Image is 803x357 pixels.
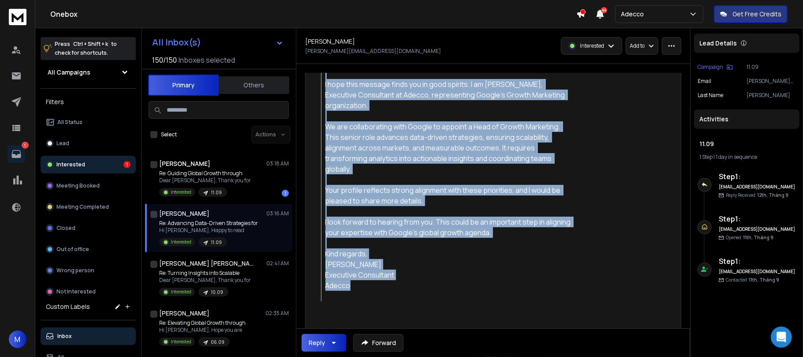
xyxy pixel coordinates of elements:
[56,203,109,210] p: Meeting Completed
[714,5,788,23] button: Get Free Credits
[325,248,575,291] div: Kind regards, [PERSON_NAME] Executive Consultant Adecco
[716,153,757,161] span: 1 day in sequence
[159,220,258,227] p: Re: Advancing Data-Driven Strategies for
[719,226,796,233] h6: [EMAIL_ADDRESS][DOMAIN_NAME]
[148,75,219,96] button: Primary
[699,154,794,161] div: |
[211,289,223,296] p: 10.09
[41,113,136,131] button: All Status
[621,10,647,19] p: Adecco
[305,48,441,55] p: [PERSON_NAME][EMAIL_ADDRESS][DOMAIN_NAME]
[41,262,136,279] button: Wrong person
[699,153,713,161] span: 1 Step
[747,64,796,71] p: 11.09
[145,34,291,51] button: All Inbox(s)
[171,289,191,295] p: Interested
[694,109,799,129] div: Activities
[41,135,136,152] button: Lead
[9,9,26,25] img: logo
[41,96,136,108] h3: Filters
[41,64,136,81] button: All Campaigns
[266,210,289,217] p: 03:16 AM
[57,333,72,340] p: Inbox
[159,319,246,327] p: Re: Elevating Global Growth through
[50,9,576,19] h1: Onebox
[719,184,796,190] h6: [EMAIL_ADDRESS][DOMAIN_NAME]
[699,139,794,148] h1: 11.09
[56,246,89,253] p: Out of office
[41,198,136,216] button: Meeting Completed
[325,79,575,111] div: I hope this message finds you in good spirits. I am [PERSON_NAME], Executive Consultant at Adecco...
[282,190,289,197] div: 1
[159,277,251,284] p: Dear [PERSON_NAME], Thank you for
[159,170,251,177] p: Re: Guiding Global Growth through
[9,331,26,348] button: M
[41,156,136,173] button: Interested1
[159,209,209,218] h1: [PERSON_NAME]
[159,327,246,334] p: Hi [PERSON_NAME], Hope you are
[325,121,575,174] div: We are collaborating with Google to appoint a Head of Growth Marketing. This senior role advances...
[719,268,796,275] h6: [EMAIL_ADDRESS][DOMAIN_NAME]
[732,10,781,19] p: Get Free Credits
[41,327,136,345] button: Inbox
[152,55,177,65] span: 150 / 150
[719,171,796,182] h6: Step 1 :
[771,327,792,348] div: Open Intercom Messenger
[56,140,69,147] p: Lead
[699,39,737,48] p: Lead Details
[56,225,75,232] p: Closed
[56,267,94,274] p: Wrong person
[302,334,346,352] button: Reply
[46,302,90,311] h3: Custom Labels
[41,177,136,195] button: Meeting Booked
[266,160,289,167] p: 03:18 AM
[757,192,788,198] span: 12th, Tháng 9
[698,64,733,71] button: Campaign
[159,177,251,184] p: Dear [PERSON_NAME], Thank you for
[749,277,779,283] span: 11th, Tháng 9
[726,192,788,199] p: Reply Received
[305,37,355,46] h1: [PERSON_NAME]
[48,68,90,77] h1: All Campaigns
[41,241,136,258] button: Out of office
[630,42,645,49] p: Add to
[56,288,96,295] p: Not Interested
[747,78,796,85] p: [PERSON_NAME][EMAIL_ADDRESS][DOMAIN_NAME]
[159,259,256,268] h1: [PERSON_NAME] [PERSON_NAME]
[309,338,325,347] div: Reply
[719,256,796,267] h6: Step 1 :
[56,182,100,189] p: Meeting Booked
[265,310,289,317] p: 02:35 AM
[7,145,25,163] a: 1
[747,92,796,99] p: [PERSON_NAME]
[726,277,779,283] p: Contacted
[41,283,136,301] button: Not Interested
[743,234,773,241] span: 11th, Tháng 9
[580,42,604,49] p: Interested
[171,338,191,345] p: Interested
[698,78,711,85] p: Email
[41,219,136,237] button: Closed
[72,39,109,49] span: Ctrl + Shift + k
[211,239,222,246] p: 11.09
[57,119,82,126] p: All Status
[353,334,403,352] button: Forward
[211,339,224,346] p: 06.09
[159,227,258,234] p: Hi [PERSON_NAME], Happy to read
[211,189,222,196] p: 11.09
[698,64,723,71] p: Campaign
[56,161,85,168] p: Interested
[266,260,289,267] p: 02:41 AM
[152,38,201,47] h1: All Inbox(s)
[726,234,773,241] p: Opened
[171,189,191,195] p: Interested
[719,214,796,224] h6: Step 1 :
[159,270,251,277] p: Re: Turning Insights into Scalable
[179,55,235,65] h3: Inboxes selected
[325,217,575,238] div: I look forward to hearing from you. This could be an important step in aligning your expertise wi...
[123,161,131,168] div: 1
[601,7,607,13] span: 44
